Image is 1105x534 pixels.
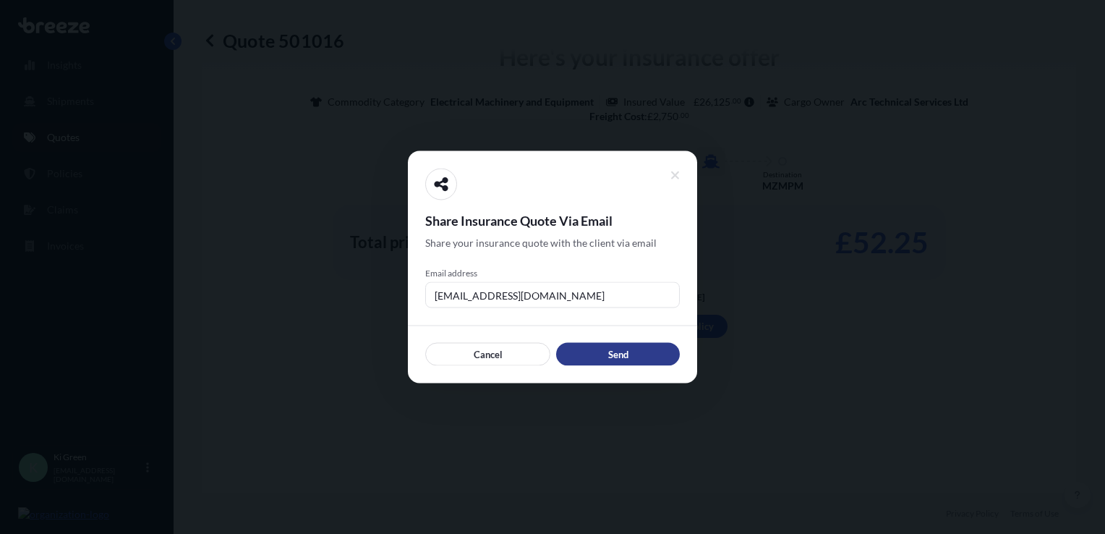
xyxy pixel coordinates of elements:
span: Share Insurance Quote Via Email [425,212,680,229]
p: Cancel [474,347,503,362]
button: Send [556,343,680,366]
p: Send [608,347,628,362]
span: Email address [425,268,680,279]
span: Share your insurance quote with the client via email [425,236,657,250]
input: example@gmail.com [425,282,680,308]
button: Cancel [425,343,550,366]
